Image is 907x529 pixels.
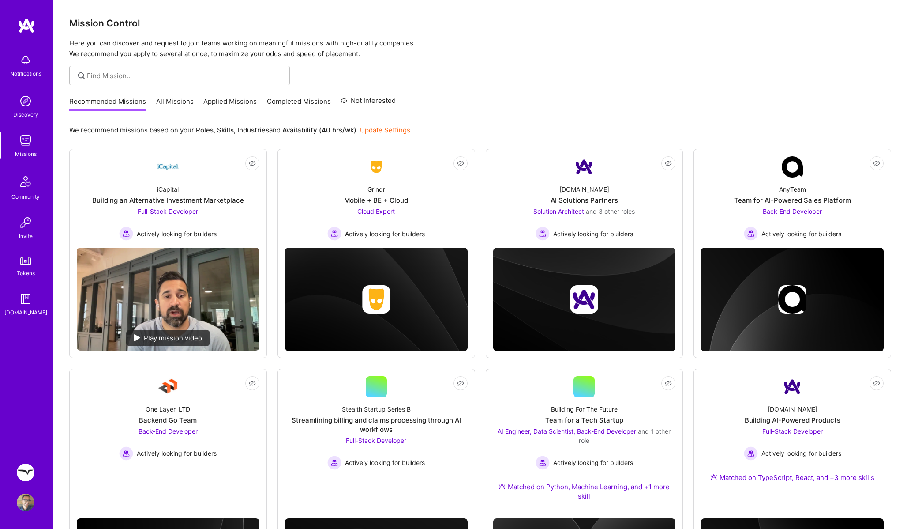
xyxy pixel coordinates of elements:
[17,464,34,481] img: Freed: Enterprise healthcare AI integration tool
[69,97,146,111] a: Recommended Missions
[157,376,179,397] img: Company Logo
[553,229,633,238] span: Actively looking for builders
[139,416,197,425] div: Backend Go Team
[10,69,41,78] div: Notifications
[17,268,35,278] div: Tokens
[701,156,884,241] a: Company LogoAnyTeamTeam for AI-Powered Sales PlatformBack-End Developer Actively looking for buil...
[734,196,851,205] div: Team for AI-Powered Sales Platform
[761,449,841,458] span: Actively looking for builders
[457,380,464,387] i: icon EyeClosed
[77,376,259,495] a: Company LogoOne Layer, LTDBackend Go TeamBack-End Developer Actively looking for buildersActively...
[282,126,356,134] b: Availability (40 hrs/wk)
[761,229,841,238] span: Actively looking for builders
[11,192,40,201] div: Community
[665,380,672,387] i: icon EyeClosed
[346,437,406,444] span: Full-Stack Developer
[69,18,891,29] h3: Mission Control
[345,229,425,238] span: Actively looking for builders
[137,449,217,458] span: Actively looking for builders
[782,376,803,397] img: Company Logo
[119,227,133,241] img: Actively looking for builders
[196,126,214,134] b: Roles
[710,473,717,480] img: Ateam Purple Icon
[493,248,676,351] img: cover
[533,208,584,215] span: Solution Architect
[493,376,676,511] a: Building For The FutureTeam for a Tech StartupAI Engineer, Data Scientist, Back-End Developer and...
[873,160,880,167] i: icon EyeClosed
[15,149,37,159] div: Missions
[493,482,676,501] div: Matched on Python, Machine Learning, and +1 more skill
[17,214,34,231] img: Invite
[551,196,618,205] div: AI Solutions Partners
[77,248,259,351] img: No Mission
[367,185,385,194] div: Grindr
[13,110,38,119] div: Discovery
[203,97,257,111] a: Applied Missions
[217,126,234,134] b: Skills
[285,248,468,351] img: cover
[345,458,425,467] span: Actively looking for builders
[573,156,595,178] img: Company Logo
[19,231,33,241] div: Invite
[360,126,410,134] a: Update Settings
[362,285,390,314] img: Company logo
[267,97,331,111] a: Completed Missions
[17,290,34,308] img: guide book
[77,156,259,241] a: Company LogoiCapitalBuilding an Alternative Investment MarketplaceFull-Stack Developer Actively l...
[327,456,341,470] img: Actively looking for builders
[762,427,823,435] span: Full-Stack Developer
[285,376,468,495] a: Stealth Startup Series BStreamlining billing and claims processing through AI workflowsFull-Stack...
[778,285,806,314] img: Company logo
[92,196,244,205] div: Building an Alternative Investment Marketplace
[745,416,840,425] div: Building AI-Powered Products
[873,380,880,387] i: icon EyeClosed
[763,208,822,215] span: Back-End Developer
[559,185,609,194] div: [DOMAIN_NAME]
[744,446,758,461] img: Actively looking for builders
[69,38,891,59] p: Here you can discover and request to join teams working on meaningful missions with high-quality ...
[701,248,884,351] img: cover
[536,227,550,241] img: Actively looking for builders
[768,404,817,414] div: [DOMAIN_NAME]
[366,159,387,175] img: Company Logo
[157,185,179,194] div: iCapital
[17,92,34,110] img: discovery
[536,456,550,470] img: Actively looking for builders
[69,125,410,135] p: We recommend missions based on your , , and .
[17,494,34,511] img: User Avatar
[126,330,210,346] div: Play mission video
[139,427,198,435] span: Back-End Developer
[341,95,396,111] a: Not Interested
[249,160,256,167] i: icon EyeClosed
[498,427,636,435] span: AI Engineer, Data Scientist, Back-End Developer
[342,404,411,414] div: Stealth Startup Series B
[498,483,506,490] img: Ateam Purple Icon
[701,376,884,495] a: Company Logo[DOMAIN_NAME]Building AI-Powered ProductsFull-Stack Developer Actively looking for bu...
[551,404,618,414] div: Building For The Future
[545,416,623,425] div: Team for a Tech Startup
[586,208,635,215] span: and 3 other roles
[285,156,468,241] a: Company LogoGrindrMobile + BE + CloudCloud Expert Actively looking for buildersActively looking f...
[249,380,256,387] i: icon EyeClosed
[15,171,36,192] img: Community
[4,308,47,317] div: [DOMAIN_NAME]
[327,227,341,241] img: Actively looking for builders
[237,126,269,134] b: Industries
[357,208,395,215] span: Cloud Expert
[579,427,671,444] span: and 1 other role
[779,185,806,194] div: AnyTeam
[570,285,598,314] img: Company logo
[18,18,35,34] img: logo
[285,416,468,434] div: Streamlining billing and claims processing through AI workflows
[20,257,31,265] img: tokens
[134,334,140,341] img: play
[76,71,86,81] i: icon SearchGrey
[344,196,408,205] div: Mobile + BE + Cloud
[665,160,672,167] i: icon EyeClosed
[782,156,803,178] img: Company Logo
[138,208,198,215] span: Full-Stack Developer
[17,51,34,69] img: bell
[457,160,464,167] i: icon EyeClosed
[17,132,34,149] img: teamwork
[137,229,217,238] span: Actively looking for builders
